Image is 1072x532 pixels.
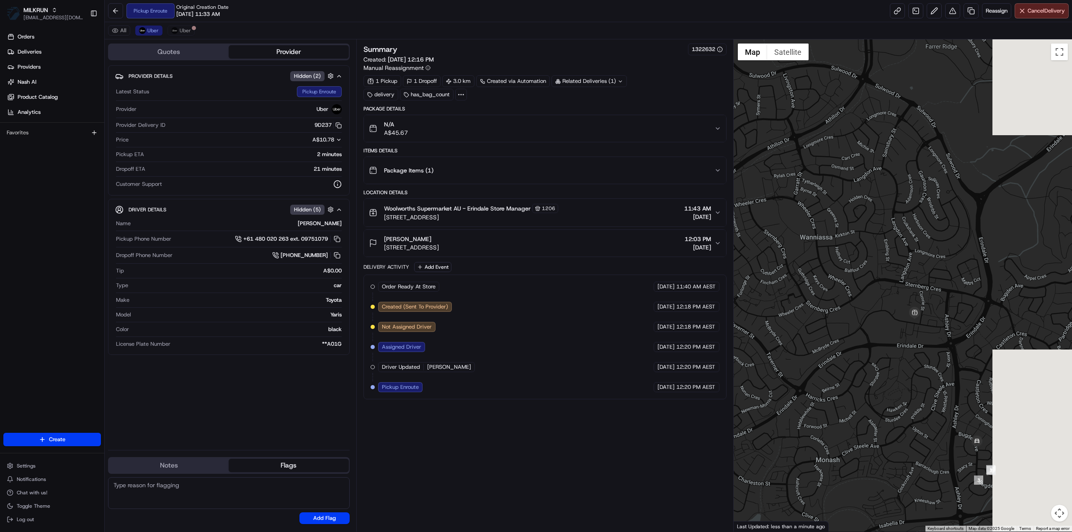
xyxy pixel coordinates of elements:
[928,526,964,532] button: Keyboard shortcuts
[134,311,342,319] div: Yaris
[314,121,342,129] button: 9D237
[684,213,711,221] span: [DATE]
[176,10,220,18] span: [DATE] 11:33 AM
[116,235,171,243] span: Pickup Phone Number
[116,121,165,129] span: Provider Delivery ID
[3,45,104,59] a: Deliveries
[149,165,342,173] div: 21 minutes
[235,234,342,244] a: +61 480 020 263 ext. 09751079
[115,203,343,216] button: Driver DetailsHidden (5)
[657,323,675,331] span: [DATE]
[657,383,675,391] span: [DATE]
[116,151,144,158] span: Pickup ETA
[382,343,421,351] span: Assigned Driver
[132,326,342,333] div: black
[364,199,726,226] button: Woolworths Supermarket AU - Erindale Store Manager1206[STREET_ADDRESS]11:43 AM[DATE]
[116,267,124,275] span: Tip
[400,89,454,100] div: has_bag_count
[17,489,47,496] span: Chat with us!
[969,526,1014,531] span: Map data ©2025 Google
[3,126,101,139] div: Favorites
[427,363,471,371] span: [PERSON_NAME]
[23,6,48,14] span: MILKRUN
[294,72,321,80] span: Hidden ( 2 )
[384,129,408,137] span: A$45.67
[986,7,1008,15] span: Reassign
[290,204,336,215] button: Hidden (5)
[171,27,178,34] img: uber-new-logo.jpeg
[676,303,715,311] span: 12:18 PM AEST
[108,26,130,36] button: All
[363,46,397,53] h3: Summary
[116,282,128,289] span: Type
[135,26,162,36] button: Uber
[363,64,430,72] button: Manual Reassignment
[734,521,829,532] div: Last Updated: less than a minute ago
[1015,3,1069,18] button: CancelDelivery
[551,75,627,87] div: Related Deliveries (1)
[147,151,342,158] div: 2 minutes
[3,105,104,119] a: Analytics
[133,296,342,304] div: Toyota
[974,475,983,485] div: 3
[3,460,101,472] button: Settings
[388,56,434,63] span: [DATE] 12:16 PM
[384,166,433,175] span: Package Items ( 1 )
[657,283,675,290] span: [DATE]
[1051,505,1068,522] button: Map camera controls
[116,296,129,304] span: Make
[294,206,321,213] span: Hidden ( 5 )
[147,27,159,34] span: Uber
[7,7,20,20] img: MILKRUN
[476,75,550,87] a: Created via Automation
[364,115,726,142] button: N/AA$45.67
[363,75,401,87] div: 1 Pickup
[692,46,723,53] div: 1322632
[736,521,763,532] img: Google
[229,45,348,59] button: Provider
[18,93,58,101] span: Product Catalog
[676,343,715,351] span: 12:20 PM AEST
[738,44,767,60] button: Show street map
[116,165,145,173] span: Dropoff ETA
[987,466,996,475] div: 2
[109,45,229,59] button: Quotes
[116,136,129,144] span: Price
[17,463,36,469] span: Settings
[363,147,727,154] div: Items Details
[290,71,336,81] button: Hidden (2)
[272,251,342,260] a: [PHONE_NUMBER]
[363,264,409,270] div: Delivery Activity
[299,512,350,524] button: Add Flag
[3,433,101,446] button: Create
[115,69,343,83] button: Provider DetailsHidden (2)
[268,136,342,144] button: A$10.78
[363,189,727,196] div: Location Details
[229,459,348,472] button: Flags
[49,436,65,443] span: Create
[542,205,555,212] span: 1206
[1036,526,1069,531] a: Report a map error
[382,283,435,290] span: Order Ready At Store
[657,343,675,351] span: [DATE]
[3,90,104,104] a: Product Catalog
[442,75,474,87] div: 3.0 km
[3,30,104,44] a: Orders
[3,487,101,499] button: Chat with us!
[131,282,342,289] div: car
[382,323,432,331] span: Not Assigned Driver
[364,157,726,184] button: Package Items (1)
[18,108,41,116] span: Analytics
[116,180,162,188] span: Customer Support
[3,60,104,74] a: Providers
[116,326,129,333] span: Color
[364,230,726,257] button: [PERSON_NAME][STREET_ADDRESS]12:03 PM[DATE]
[17,516,34,523] span: Log out
[134,220,342,227] div: [PERSON_NAME]
[116,220,131,227] span: Name
[139,27,146,34] img: uber-new-logo.jpeg
[129,206,166,213] span: Driver Details
[109,459,229,472] button: Notes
